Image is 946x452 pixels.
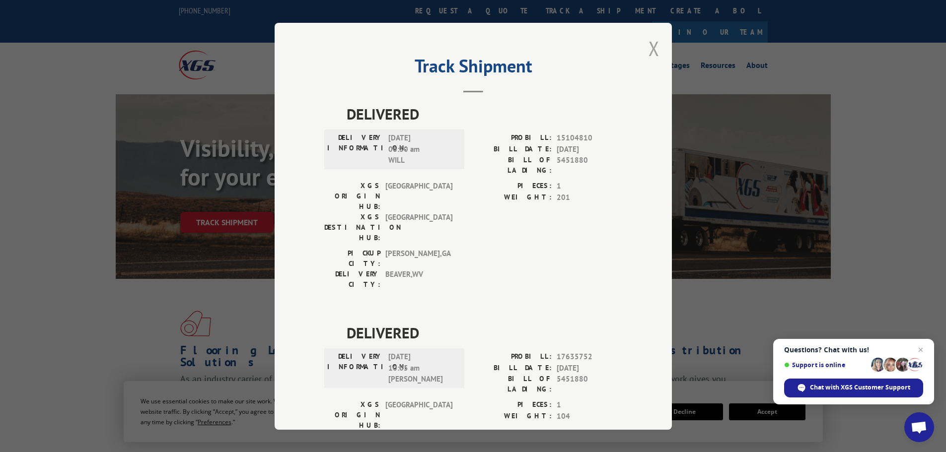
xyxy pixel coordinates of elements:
label: XGS ORIGIN HUB: [324,399,380,431]
span: [DATE] [557,143,622,155]
div: Open chat [904,412,934,442]
label: XGS ORIGIN HUB: [324,181,380,212]
span: Questions? Chat with us! [784,346,923,354]
span: 1 [557,181,622,192]
label: PROBILL: [473,132,552,144]
label: PIECES: [473,399,552,411]
button: Close modal [649,35,659,62]
label: BILL DATE: [473,362,552,374]
h2: Track Shipment [324,59,622,78]
label: BILL OF LADING: [473,374,552,394]
span: Close chat [915,344,927,356]
label: PIECES: [473,181,552,192]
span: [GEOGRAPHIC_DATA] [385,181,452,212]
label: XGS DESTINATION HUB: [324,212,380,243]
label: WEIGHT: [473,192,552,203]
span: [DATE] 06:30 am WILL [388,132,455,166]
span: 5451880 [557,155,622,176]
span: [DATE] 10:05 am [PERSON_NAME] [388,351,455,385]
label: DELIVERY INFORMATION: [327,132,383,166]
div: Chat with XGS Customer Support [784,379,923,397]
label: BILL OF LADING: [473,155,552,176]
span: [GEOGRAPHIC_DATA] [385,212,452,243]
span: 17635752 [557,351,622,363]
label: WEIGHT: [473,410,552,422]
span: DELIVERED [347,322,622,344]
label: DELIVERY CITY: [324,269,380,290]
span: Chat with XGS Customer Support [810,383,910,392]
label: PICKUP CITY: [324,248,380,269]
span: 104 [557,410,622,422]
span: Support is online [784,361,868,369]
span: [GEOGRAPHIC_DATA] [385,399,452,431]
span: 201 [557,192,622,203]
label: PROBILL: [473,351,552,363]
span: 1 [557,399,622,411]
label: BILL DATE: [473,143,552,155]
span: DELIVERED [347,103,622,125]
span: 5451880 [557,374,622,394]
span: 15104810 [557,132,622,144]
span: [DATE] [557,362,622,374]
label: DELIVERY INFORMATION: [327,351,383,385]
span: [PERSON_NAME] , GA [385,248,452,269]
span: BEAVER , WV [385,269,452,290]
